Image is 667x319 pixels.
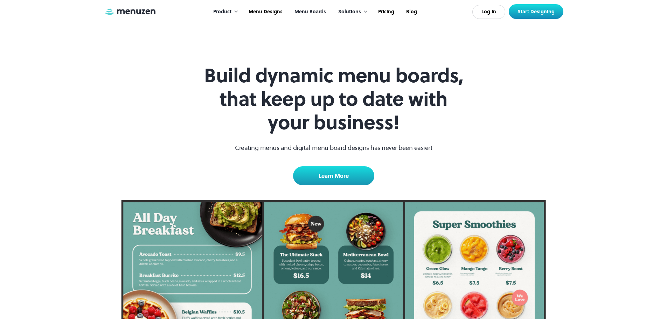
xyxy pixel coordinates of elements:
[472,5,505,19] a: Log In
[242,1,288,23] a: Menu Designs
[338,8,361,16] div: Solutions
[213,8,231,16] div: Product
[399,1,422,23] a: Blog
[206,1,242,23] div: Product
[199,64,468,134] h1: Build dynamic menu boards, that keep up to date with your business!
[235,143,432,152] p: Creating menus and digital menu board designs has never been easier!
[288,1,331,23] a: Menu Boards
[331,1,371,23] div: Solutions
[509,4,563,19] a: Start Designing
[293,166,374,185] a: Learn More
[371,1,399,23] a: Pricing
